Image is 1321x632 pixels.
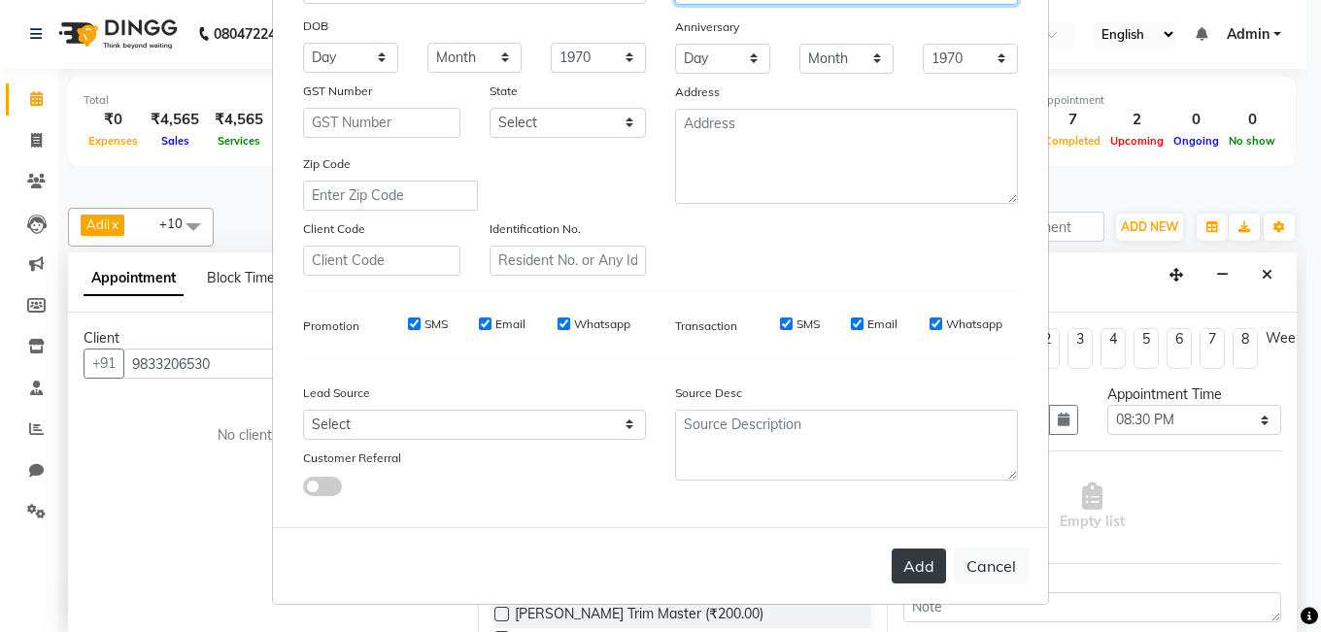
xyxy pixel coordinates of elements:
[303,155,351,173] label: Zip Code
[574,316,630,333] label: Whatsapp
[796,316,820,333] label: SMS
[303,317,359,335] label: Promotion
[675,18,739,36] label: Anniversary
[303,449,401,467] label: Customer Referral
[303,17,328,35] label: DOB
[495,316,525,333] label: Email
[675,83,720,101] label: Address
[490,220,581,238] label: Identification No.
[675,317,737,335] label: Transaction
[424,316,448,333] label: SMS
[303,384,370,402] label: Lead Source
[892,549,946,583] button: Add
[954,548,1029,584] button: Cancel
[303,181,478,211] input: Enter Zip Code
[303,108,460,138] input: GST Number
[867,316,898,333] label: Email
[490,246,647,276] input: Resident No. or Any Id
[303,220,365,238] label: Client Code
[675,384,742,402] label: Source Desc
[303,83,372,100] label: GST Number
[303,246,460,276] input: Client Code
[490,83,518,100] label: State
[946,316,1002,333] label: Whatsapp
